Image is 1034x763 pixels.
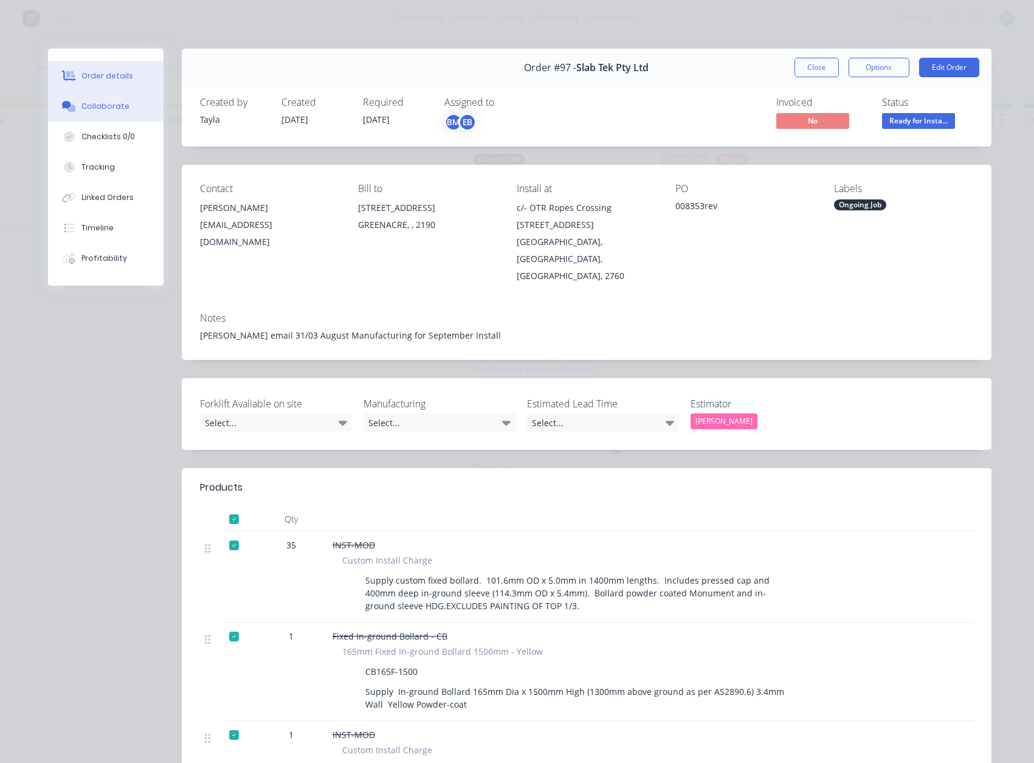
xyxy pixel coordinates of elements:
[517,183,656,195] div: Install at
[48,213,164,243] button: Timeline
[289,728,294,741] span: 1
[776,113,849,128] span: No
[444,97,566,108] div: Assigned to
[81,71,133,81] div: Order details
[517,199,656,233] div: c/- OTR Ropes Crossing [STREET_ADDRESS]
[289,630,294,643] span: 1
[794,58,839,77] button: Close
[200,312,973,324] div: Notes
[200,216,339,250] div: [EMAIL_ADDRESS][DOMAIN_NAME]
[200,480,243,495] div: Products
[849,58,909,77] button: Options
[342,645,543,658] span: 165mm Fixed In-ground Bollard 1500mm - Yellow
[281,97,348,108] div: Created
[691,396,843,411] label: Estimator
[444,113,477,131] button: BMEB
[200,396,352,411] label: Forklift Avaliable on site
[524,62,576,74] span: Order #97 -
[527,413,679,432] div: Select...
[200,183,339,195] div: Contact
[444,113,463,131] div: BM
[48,243,164,274] button: Profitability
[81,192,134,203] div: Linked Orders
[333,630,447,642] span: Fixed In-ground Bollard - CB
[200,97,267,108] div: Created by
[363,97,430,108] div: Required
[358,199,497,216] div: [STREET_ADDRESS]
[358,216,497,233] div: GREENACRE, , 2190
[81,131,135,142] div: Checklists 0/0
[286,539,296,551] span: 35
[919,58,979,77] button: Edit Order
[48,91,164,122] button: Collaborate
[200,113,267,126] div: Tayla
[333,539,375,551] span: INST-MOD
[882,97,973,108] div: Status
[360,571,799,615] div: Supply custom fixed bollard. 101.6mm OD x 5.0mm in 1400mm lengths. Includes pressed cap and 400mm...
[358,199,497,238] div: [STREET_ADDRESS]GREENACRE, , 2190
[81,223,114,233] div: Timeline
[81,101,129,112] div: Collaborate
[360,683,799,713] div: Supply In-ground Bollard 165mm Dia x 1500mm High (1300mm above ground as per AS2890.6) 3.4mm Wall...
[281,114,308,125] span: [DATE]
[48,182,164,213] button: Linked Orders
[517,199,656,285] div: c/- OTR Ropes Crossing [STREET_ADDRESS][GEOGRAPHIC_DATA], [GEOGRAPHIC_DATA], [GEOGRAPHIC_DATA], 2760
[200,413,352,432] div: Select...
[333,729,375,741] span: INST-MOD
[360,663,422,680] div: CB165F-1500
[675,199,815,216] div: 008353rev
[517,233,656,285] div: [GEOGRAPHIC_DATA], [GEOGRAPHIC_DATA], [GEOGRAPHIC_DATA], 2760
[882,113,955,131] button: Ready for Insta...
[200,329,973,342] div: [PERSON_NAME] email 31/03 August Manufacturing for September Install
[200,199,339,250] div: [PERSON_NAME][EMAIL_ADDRESS][DOMAIN_NAME]
[364,413,515,432] div: Select...
[342,554,432,567] span: Custom Install Charge
[458,113,477,131] div: EB
[364,396,515,411] label: Manufacturing
[834,183,973,195] div: Labels
[675,183,815,195] div: PO
[834,199,886,210] div: Ongoing Job
[358,183,497,195] div: Bill to
[81,162,115,173] div: Tracking
[48,152,164,182] button: Tracking
[363,114,390,125] span: [DATE]
[776,97,867,108] div: Invoiced
[576,62,649,74] span: Slab Tek Pty Ltd
[882,113,955,128] span: Ready for Insta...
[342,744,432,756] span: Custom Install Charge
[255,507,328,531] div: Qty
[200,199,339,216] div: [PERSON_NAME]
[48,122,164,152] button: Checklists 0/0
[81,253,127,264] div: Profitability
[48,61,164,91] button: Order details
[527,396,679,411] label: Estimated Lead Time
[691,413,757,429] div: [PERSON_NAME]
